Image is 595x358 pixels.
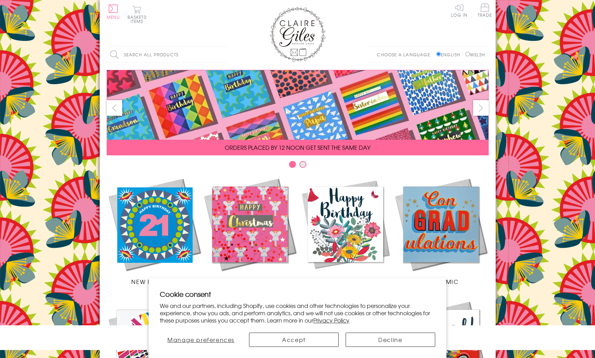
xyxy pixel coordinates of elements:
button: Manage preferences [160,333,242,347]
button: Carousel Page 2 [299,161,306,168]
a: Christmas [202,177,298,286]
img: Claire Giles Greetings Cards [270,7,325,62]
h2: Cookie consent [160,289,435,299]
input: Search all products [107,47,228,63]
span: 0 items [131,14,147,24]
input: Search [221,47,228,63]
button: next [473,100,489,116]
a: New Releases [107,177,202,286]
span: ORDERS PLACED BY 12 NOON GET SENT THE SAME DAY [225,143,370,152]
span: Menu [107,14,120,20]
p: We and our partners, including Shopify, use cookies and other technologies to personalize your ex... [160,302,435,324]
span: Academic [423,277,459,286]
label: English [436,51,464,58]
button: Decline [346,333,435,347]
span: Birthdays [329,277,362,286]
input: English [436,52,441,56]
button: Carousel Page 1 (Current Slide) [289,161,296,168]
button: Accept [249,333,339,347]
input: Welsh [465,52,470,56]
button: Basket0 items [127,6,147,23]
span: Christmas [232,277,267,286]
button: Menu [107,5,120,19]
a: Birthdays [298,177,393,286]
a: Log In [451,3,468,17]
a: Academic [393,177,489,286]
span: New Releases [131,277,177,286]
a: Privacy Policy [313,316,349,324]
button: prev [107,100,122,116]
label: Welsh [465,51,485,58]
span: Manage preferences [167,335,234,344]
div: Carousel Pagination [107,161,489,171]
a: Trade [478,3,492,18]
p: Choose a language: [377,51,435,58]
span: Trade [478,3,492,17]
